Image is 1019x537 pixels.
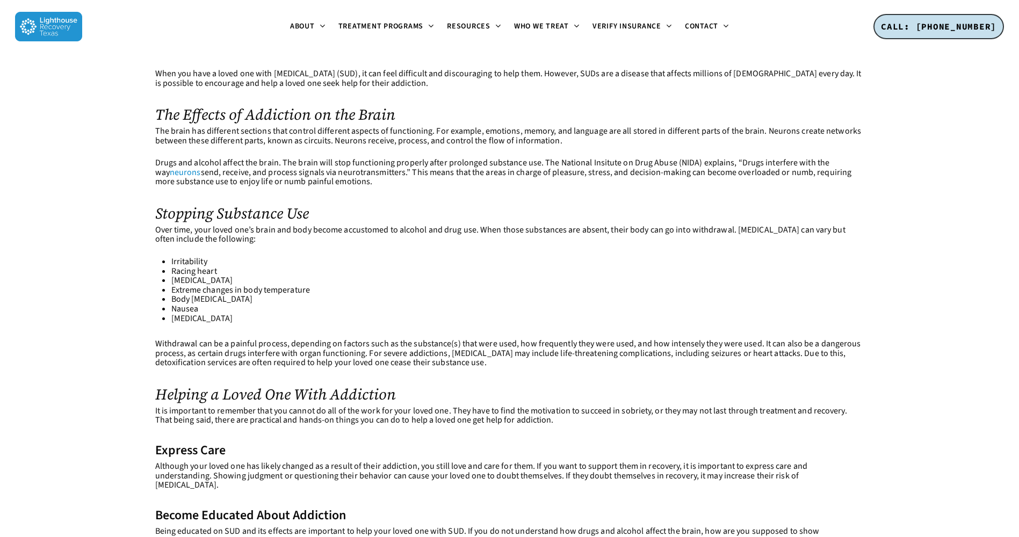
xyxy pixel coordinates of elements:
[873,14,1004,40] a: CALL: [PHONE_NUMBER]
[155,509,864,523] h3: Become Educated About Addiction
[155,407,864,438] p: It is important to remember that you cannot do all of the work for your loved one. They have to f...
[155,386,864,403] h2: Helping a Loved One With Addiction
[290,21,315,32] span: About
[332,23,441,31] a: Treatment Programs
[514,21,569,32] span: Who We Treat
[508,23,586,31] a: Who We Treat
[592,21,661,32] span: Verify Insurance
[170,166,201,178] a: neurons
[338,21,424,32] span: Treatment Programs
[155,444,864,458] h3: Express Care
[440,23,508,31] a: Resources
[171,304,864,314] li: Nausea
[155,205,864,222] h2: Stopping Substance Use
[155,158,864,200] p: Drugs and alcohol affect the brain. The brain will stop functioning properly after prolonged subs...
[155,69,864,101] p: When you have a loved one with [MEDICAL_DATA] (SUD), it can feel difficult and discouraging to he...
[284,23,332,31] a: About
[685,21,718,32] span: Contact
[171,286,864,295] li: Extreme changes in body temperature
[171,276,864,286] li: [MEDICAL_DATA]
[171,295,864,304] li: Body [MEDICAL_DATA]
[155,462,864,503] p: Although your loved one has likely changed as a result of their addiction, you still love and car...
[155,127,864,158] p: The brain has different sections that control different aspects of functioning. For example, emot...
[155,339,864,381] p: Withdrawal can be a painful process, depending on factors such as the substance(s) that were used...
[881,21,996,32] span: CALL: [PHONE_NUMBER]
[15,12,82,41] img: Lighthouse Recovery Texas
[171,314,864,324] li: [MEDICAL_DATA]
[678,23,735,31] a: Contact
[171,267,864,277] li: Racing heart
[155,226,864,257] p: Over time, your loved one’s brain and body become accustomed to alcohol and drug use. When those ...
[171,257,864,267] li: Irritability
[586,23,678,31] a: Verify Insurance
[155,106,864,123] h2: The Effects of Addiction on the Brain
[447,21,490,32] span: Resources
